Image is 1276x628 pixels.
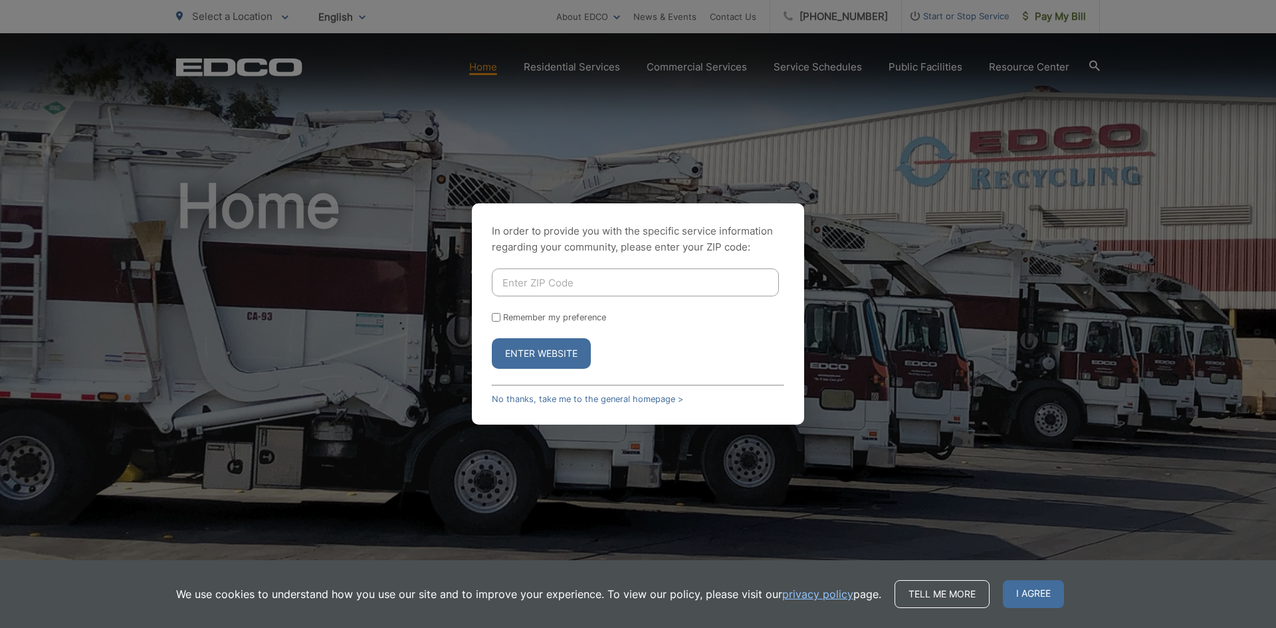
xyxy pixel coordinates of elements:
[176,586,881,602] p: We use cookies to understand how you use our site and to improve your experience. To view our pol...
[895,580,990,608] a: Tell me more
[782,586,853,602] a: privacy policy
[492,338,591,369] button: Enter Website
[492,268,779,296] input: Enter ZIP Code
[1003,580,1064,608] span: I agree
[492,394,683,404] a: No thanks, take me to the general homepage >
[492,223,784,255] p: In order to provide you with the specific service information regarding your community, please en...
[503,312,606,322] label: Remember my preference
